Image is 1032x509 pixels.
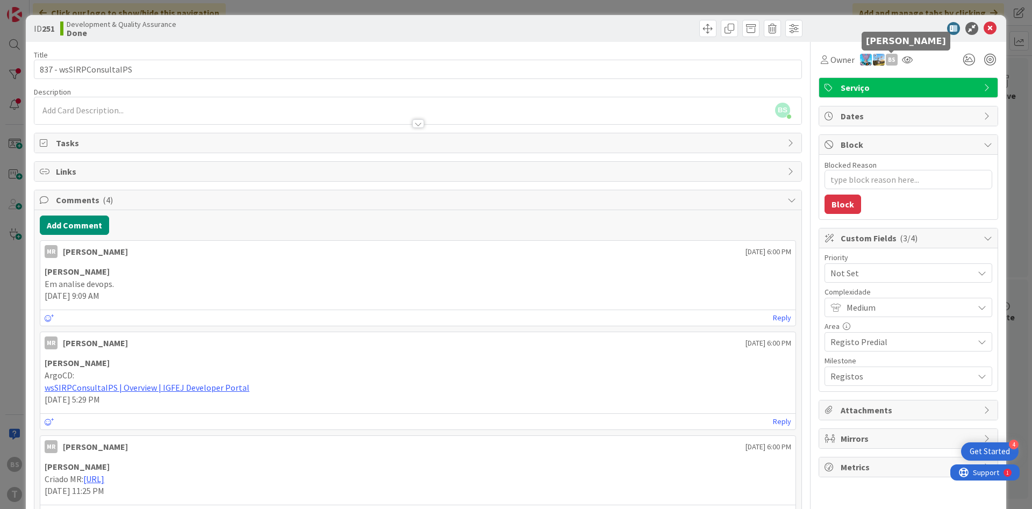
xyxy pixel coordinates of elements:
span: Mirrors [841,432,978,445]
span: [DATE] 6:00 PM [746,246,791,257]
span: Block [841,138,978,151]
img: DG [873,54,885,66]
span: Registos [830,369,968,384]
span: Metrics [841,461,978,474]
a: Reply [773,311,791,325]
span: ( 4 ) [103,195,113,205]
span: [DATE] 11:25 PM [45,485,104,496]
div: Open Get Started checklist, remaining modules: 4 [961,442,1019,461]
span: Comments [56,193,782,206]
div: MR [45,336,58,349]
span: Tasks [56,137,782,149]
div: MR [45,440,58,453]
strong: [PERSON_NAME] [45,461,110,472]
span: Registo Predial [830,334,968,349]
strong: [PERSON_NAME] [45,266,110,277]
div: Area [825,322,992,330]
span: Attachments [841,404,978,417]
span: Criado MR: [45,474,83,484]
div: MR [45,245,58,258]
span: Not Set [830,266,968,281]
span: [DATE] 6:00 PM [746,441,791,453]
label: Title [34,50,48,60]
a: Reply [773,415,791,428]
div: Get Started [970,446,1010,457]
span: ArgoCD: [45,370,74,381]
img: SF [860,54,872,66]
span: Owner [830,53,855,66]
div: Milestone [825,357,992,364]
button: Add Comment [40,216,109,235]
span: Description [34,87,71,97]
label: Blocked Reason [825,160,877,170]
strong: [PERSON_NAME] [45,357,110,368]
button: Block [825,195,861,214]
span: [DATE] 9:09 AM [45,290,99,301]
h5: [PERSON_NAME] [866,36,946,46]
a: wsSIRPConsultaIPS | Overview | IGFEJ Developer Portal [45,382,249,393]
input: type card name here... [34,60,802,79]
span: Custom Fields [841,232,978,245]
span: ID [34,22,55,35]
div: [PERSON_NAME] [63,336,128,349]
span: Development & Quality Assurance [67,20,176,28]
span: Em analise devops. [45,278,114,289]
span: Dates [841,110,978,123]
div: [PERSON_NAME] [63,440,128,453]
span: Serviço [841,81,978,94]
div: Complexidade [825,288,992,296]
div: 1 [56,4,59,13]
div: 4 [1009,440,1019,449]
span: [DATE] 5:29 PM [45,394,100,405]
div: Priority [825,254,992,261]
span: BS [775,103,790,118]
b: 251 [42,23,55,34]
span: Links [56,165,782,178]
span: [DATE] 6:00 PM [746,338,791,349]
span: Support [23,2,49,15]
span: Medium [847,300,968,315]
div: [PERSON_NAME] [63,245,128,258]
div: BS [886,54,898,66]
a: [URL] [83,474,104,484]
b: Done [67,28,176,37]
span: ( 3/4 ) [900,233,918,243]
